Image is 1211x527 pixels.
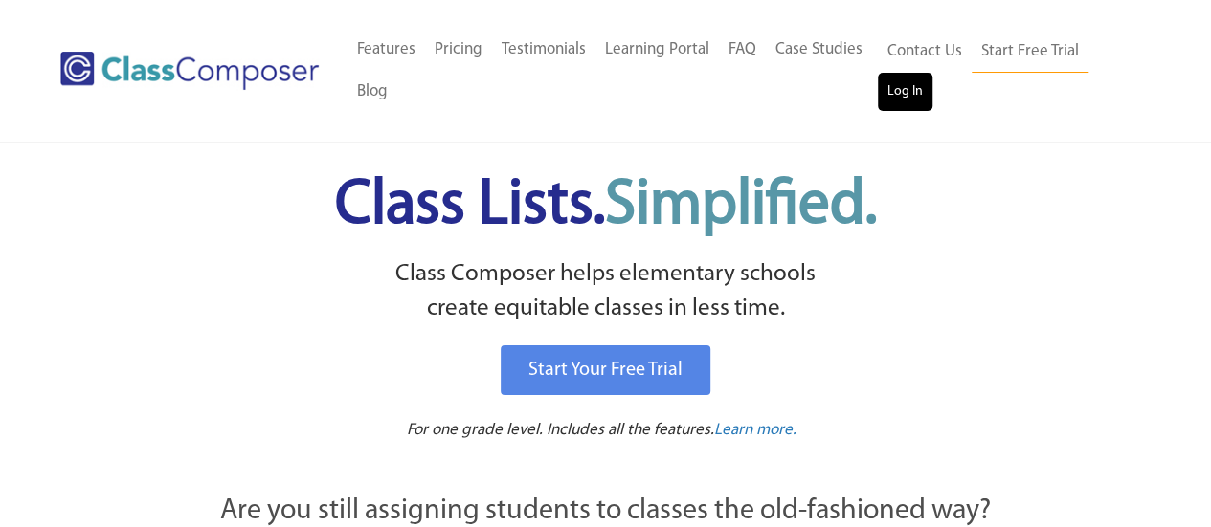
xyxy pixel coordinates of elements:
[714,422,796,438] span: Learn more.
[348,29,425,71] a: Features
[60,52,319,90] img: Class Composer
[878,31,972,73] a: Contact Us
[878,31,1136,111] nav: Header Menu
[972,31,1088,74] a: Start Free Trial
[719,29,766,71] a: FAQ
[335,175,877,237] span: Class Lists.
[407,422,714,438] span: For one grade level. Includes all the features.
[425,29,492,71] a: Pricing
[492,29,595,71] a: Testimonials
[348,29,878,113] nav: Header Menu
[714,419,796,443] a: Learn more.
[878,73,932,111] a: Log In
[595,29,719,71] a: Learning Portal
[115,257,1097,327] p: Class Composer helps elementary schools create equitable classes in less time.
[528,361,683,380] span: Start Your Free Trial
[605,175,877,237] span: Simplified.
[348,71,397,113] a: Blog
[766,29,872,71] a: Case Studies
[501,345,710,395] a: Start Your Free Trial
